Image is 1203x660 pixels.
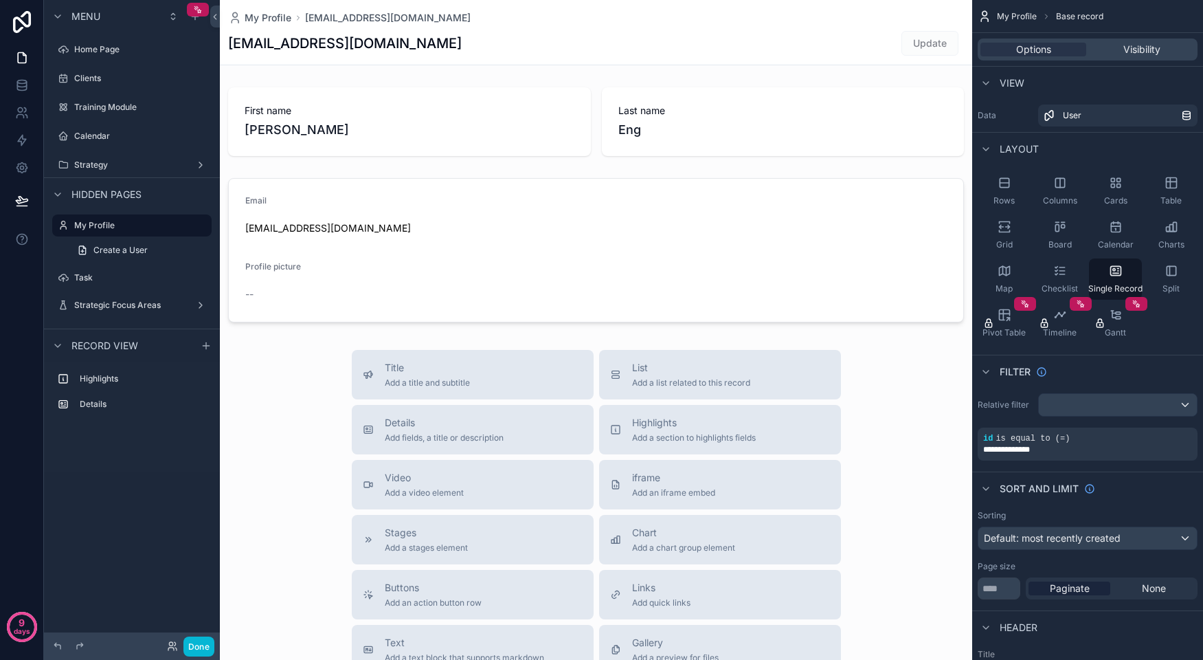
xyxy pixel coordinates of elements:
a: Home Page [52,38,212,60]
label: Data [978,110,1033,121]
label: Clients [74,73,209,84]
p: 9 [19,616,25,630]
span: Single Record [1088,283,1143,294]
span: Sort And Limit [1000,482,1079,496]
label: Task [74,272,209,283]
button: Charts [1145,214,1198,256]
span: Visibility [1123,43,1160,56]
span: Base record [1056,11,1103,22]
span: Cards [1104,195,1127,206]
a: Strategy [52,154,212,176]
span: Checklist [1042,283,1078,294]
span: Charts [1158,239,1184,250]
span: None [1142,582,1166,595]
button: Board [1033,214,1086,256]
label: Highlights [80,373,206,384]
a: Training Module [52,96,212,118]
button: Checklist [1033,258,1086,300]
button: Done [183,637,214,657]
span: Filter [1000,365,1031,379]
label: Sorting [978,510,1006,521]
span: My Profile [997,11,1037,22]
button: Single Record [1089,258,1142,300]
label: Home Page [74,44,209,55]
span: Layout [1000,142,1039,156]
span: Timeline [1043,327,1077,338]
span: Split [1162,283,1180,294]
span: Hidden pages [71,188,142,201]
span: My Profile [245,11,291,25]
button: Table [1145,170,1198,212]
span: User [1063,110,1081,121]
span: Grid [996,239,1013,250]
span: Menu [71,10,100,23]
span: Options [1016,43,1051,56]
a: Strategic Focus Areas [52,294,212,316]
p: days [14,621,30,641]
a: Create a User [69,239,212,261]
span: Pivot Table [982,327,1026,338]
span: Create a User [93,245,148,256]
a: [EMAIL_ADDRESS][DOMAIN_NAME] [305,11,471,25]
span: Gantt [1105,327,1126,338]
label: My Profile [74,220,203,231]
button: Pivot Table [978,302,1031,344]
button: Gantt [1089,302,1142,344]
span: Board [1048,239,1072,250]
span: Table [1160,195,1182,206]
span: Record view [71,339,138,353]
button: Grid [978,214,1031,256]
label: Strategic Focus Areas [74,300,190,311]
label: Relative filter [978,399,1033,410]
span: is equal to (=) [996,434,1070,443]
button: Timeline [1033,302,1086,344]
span: Map [996,283,1013,294]
a: My Profile [228,11,291,25]
a: Clients [52,67,212,89]
span: Header [1000,621,1037,635]
a: User [1038,104,1198,126]
button: Map [978,258,1031,300]
label: Page size [978,561,1015,572]
span: id [983,434,993,443]
button: Cards [1089,170,1142,212]
div: scrollable content [44,362,220,429]
label: Calendar [74,131,209,142]
a: Calendar [52,125,212,147]
a: Task [52,267,212,289]
span: Columns [1043,195,1077,206]
span: Default: most recently created [984,532,1121,544]
label: Strategy [74,159,190,170]
button: Calendar [1089,214,1142,256]
span: Rows [993,195,1015,206]
label: Details [80,399,206,410]
a: My Profile [52,214,212,236]
span: View [1000,76,1024,90]
button: Split [1145,258,1198,300]
label: Training Module [74,102,209,113]
h1: [EMAIL_ADDRESS][DOMAIN_NAME] [228,34,462,53]
button: Rows [978,170,1031,212]
span: Paginate [1050,582,1090,595]
span: Calendar [1098,239,1134,250]
button: Columns [1033,170,1086,212]
button: Default: most recently created [978,527,1198,550]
